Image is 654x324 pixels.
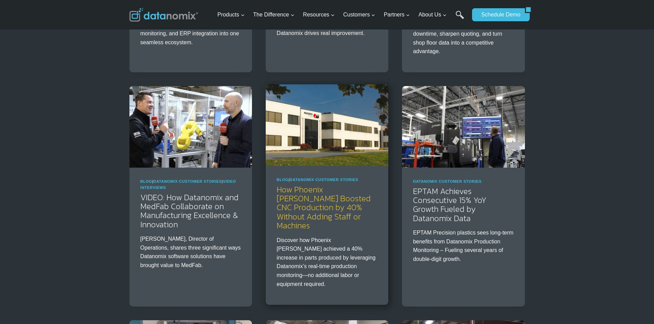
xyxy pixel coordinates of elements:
[290,178,358,182] a: Datanomix Customer Stories
[140,235,241,269] p: [PERSON_NAME], Director of Operations, shares three significant ways Datanomix software solutions...
[140,179,236,190] span: | |
[277,178,358,182] span: |
[413,228,514,263] p: EPTAM Precision plastics sees long-term benefits from Datanomix Production Monitoring – Fueling s...
[402,86,525,168] img: EPTAM Achieves Consecutive 15% YoY Growth Fueled by Datanomix Data
[153,179,222,183] a: Datanomix Customer Stories
[413,185,486,224] a: EPTAM Achieves Consecutive 15% YoY Growth Fueled by Datanomix Data
[129,8,198,22] img: Datanomix
[277,178,289,182] a: Blog
[413,12,514,56] p: Discover how Coastal Machine Supply used Datanomix to uncover hidden downtime, sharpen quoting, a...
[129,86,252,168] img: Medfab Partners on G-Code Cloud Development
[253,10,295,19] span: The Difference
[418,10,447,19] span: About Us
[472,8,525,21] a: Schedule Demo
[140,191,239,230] a: VIDEO: How Datanomix and MedFab Collaborate on Manufacturing Excellence & Innovation
[277,183,371,232] a: How Phoenix [PERSON_NAME] Boosted CNC Production by 40% Without Adding Staff or Machines
[456,11,464,26] a: Search
[343,10,375,19] span: Customers
[277,236,377,289] p: Discover how Phoenix [PERSON_NAME] achieved a 40% increase in parts produced by leveraging Datano...
[384,10,410,19] span: Partners
[413,179,482,183] a: Datanomix Customer Stories
[266,84,388,166] img: Phoenix Mecano North America
[215,4,469,26] nav: Primary Navigation
[140,179,152,183] a: Blog
[303,10,335,19] span: Resources
[217,10,244,19] span: Products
